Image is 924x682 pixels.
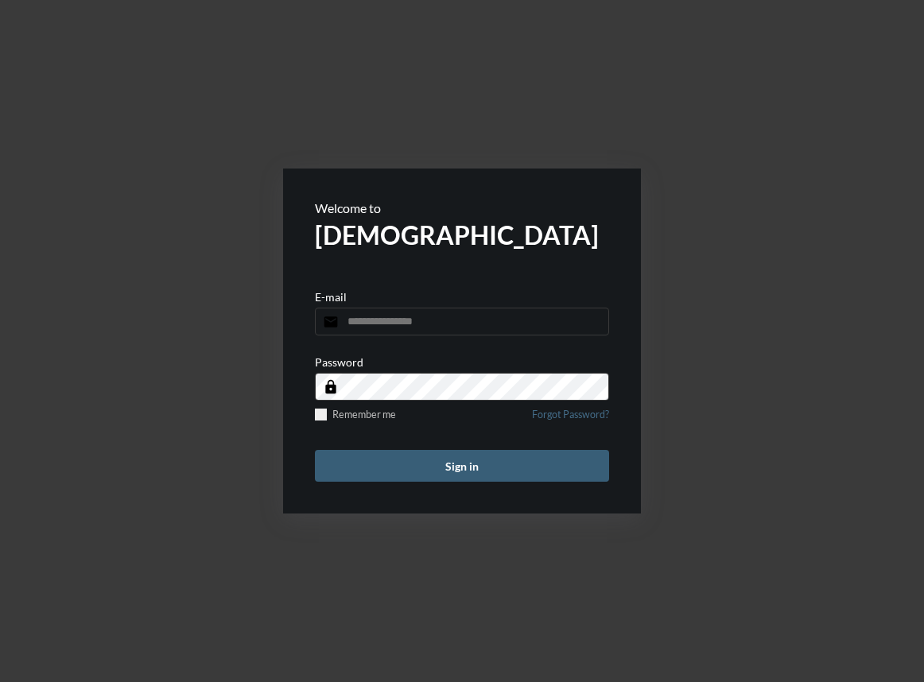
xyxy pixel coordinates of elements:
[315,219,609,250] h2: [DEMOGRAPHIC_DATA]
[315,450,609,482] button: Sign in
[532,409,609,430] a: Forgot Password?
[315,200,609,215] p: Welcome to
[315,409,396,420] label: Remember me
[315,290,347,304] p: E-mail
[315,355,363,369] p: Password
